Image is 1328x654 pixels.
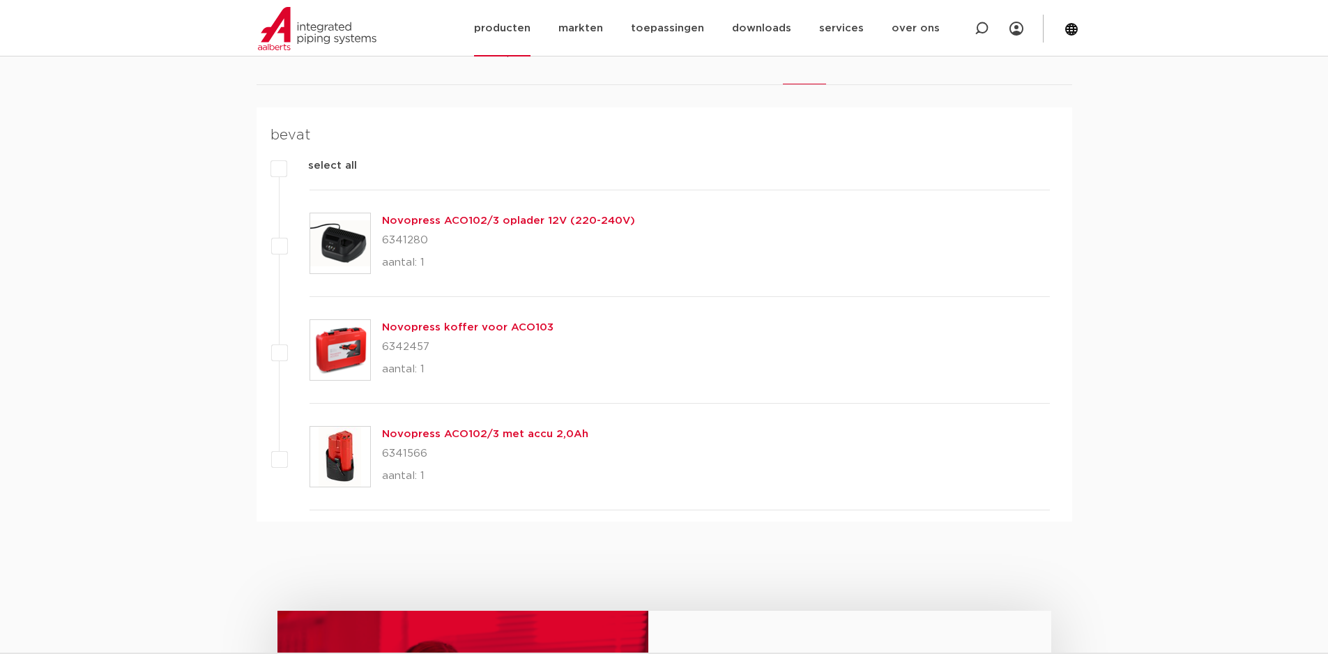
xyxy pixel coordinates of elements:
li: specificaties [502,45,565,84]
p: 6341280 [382,229,635,252]
p: aantal: 1 [382,465,588,487]
img: Thumbnail for Novopress koffer voor ACO103 [310,320,370,380]
img: Thumbnail for Novopress ACO102/3 met accu 2,0Ah [310,427,370,487]
img: Thumbnail for Novopress ACO102/3 oplader 12V (220-240V) [310,213,370,273]
a: Novopress ACO102/3 oplader 12V (220-240V) [382,215,635,226]
p: aantal: 1 [382,358,554,381]
li: ETIM [712,45,738,84]
p: aantal: 1 [382,252,635,274]
li: verwant [783,45,826,84]
p: 6341566 [382,443,588,465]
a: Novopress ACO102/3 met accu 2,0Ah [382,429,588,439]
p: 6342457 [382,336,554,358]
h4: bevat [270,124,1050,146]
label: select all [287,158,357,174]
a: Novopress koffer voor ACO103 [382,322,554,333]
li: downloads [610,45,667,84]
